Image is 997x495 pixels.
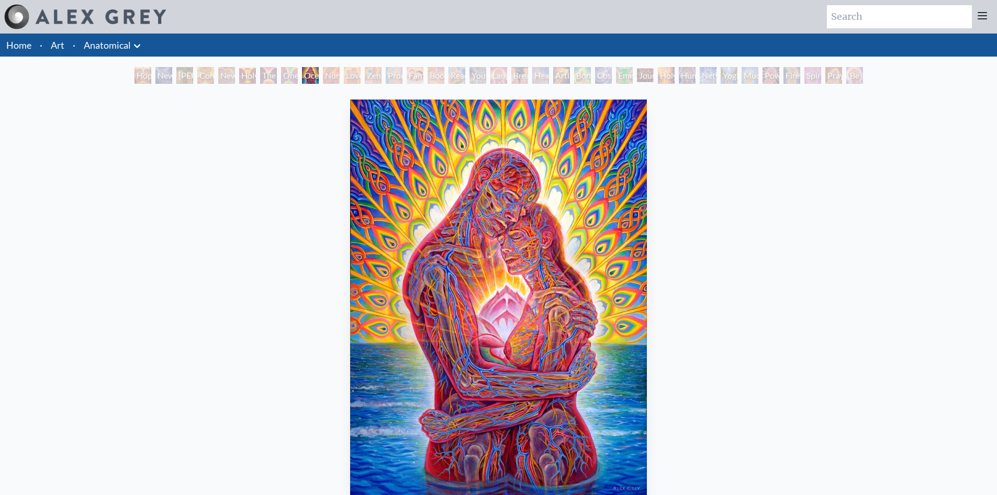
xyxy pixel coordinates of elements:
[595,67,612,84] div: Cosmic Lovers
[763,67,779,84] div: Power to the Peaceful
[846,67,863,84] div: Be a Good Human Being
[281,67,298,84] div: One Taste
[407,67,423,84] div: Family
[490,67,507,84] div: Laughing Man
[84,38,131,52] a: Anatomical
[783,67,800,84] div: Firewalking
[344,67,361,84] div: Love Circuit
[36,34,47,57] li: ·
[155,67,172,84] div: New Man [DEMOGRAPHIC_DATA]: [DEMOGRAPHIC_DATA] Mind
[825,67,842,84] div: Praying Hands
[239,67,256,84] div: Holy Grail
[511,67,528,84] div: Breathing
[574,67,591,84] div: Bond
[469,67,486,84] div: Young & Old
[679,67,696,84] div: Human Geometry
[532,67,549,84] div: Healing
[827,5,972,28] input: Search
[721,67,737,84] div: Yogi & the Möbius Sphere
[69,34,80,57] li: ·
[658,67,675,84] div: Holy Fire
[176,67,193,84] div: [PERSON_NAME] & Eve
[386,67,402,84] div: Promise
[616,67,633,84] div: Emerald Grail
[804,67,821,84] div: Spirit Animates the Flesh
[260,67,277,84] div: The Kiss
[449,67,465,84] div: Reading
[637,67,654,84] div: Journey of the Wounded Healer
[742,67,758,84] div: Mudra
[323,67,340,84] div: Nursing
[302,67,319,84] div: Ocean of Love Bliss
[218,67,235,84] div: New Man New Woman
[553,67,570,84] div: Artist's Hand
[428,67,444,84] div: Boo-boo
[135,67,151,84] div: Hope
[197,67,214,84] div: Contemplation
[365,67,382,84] div: Zena Lotus
[6,39,31,51] a: Home
[51,38,64,52] a: Art
[700,67,716,84] div: Networks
